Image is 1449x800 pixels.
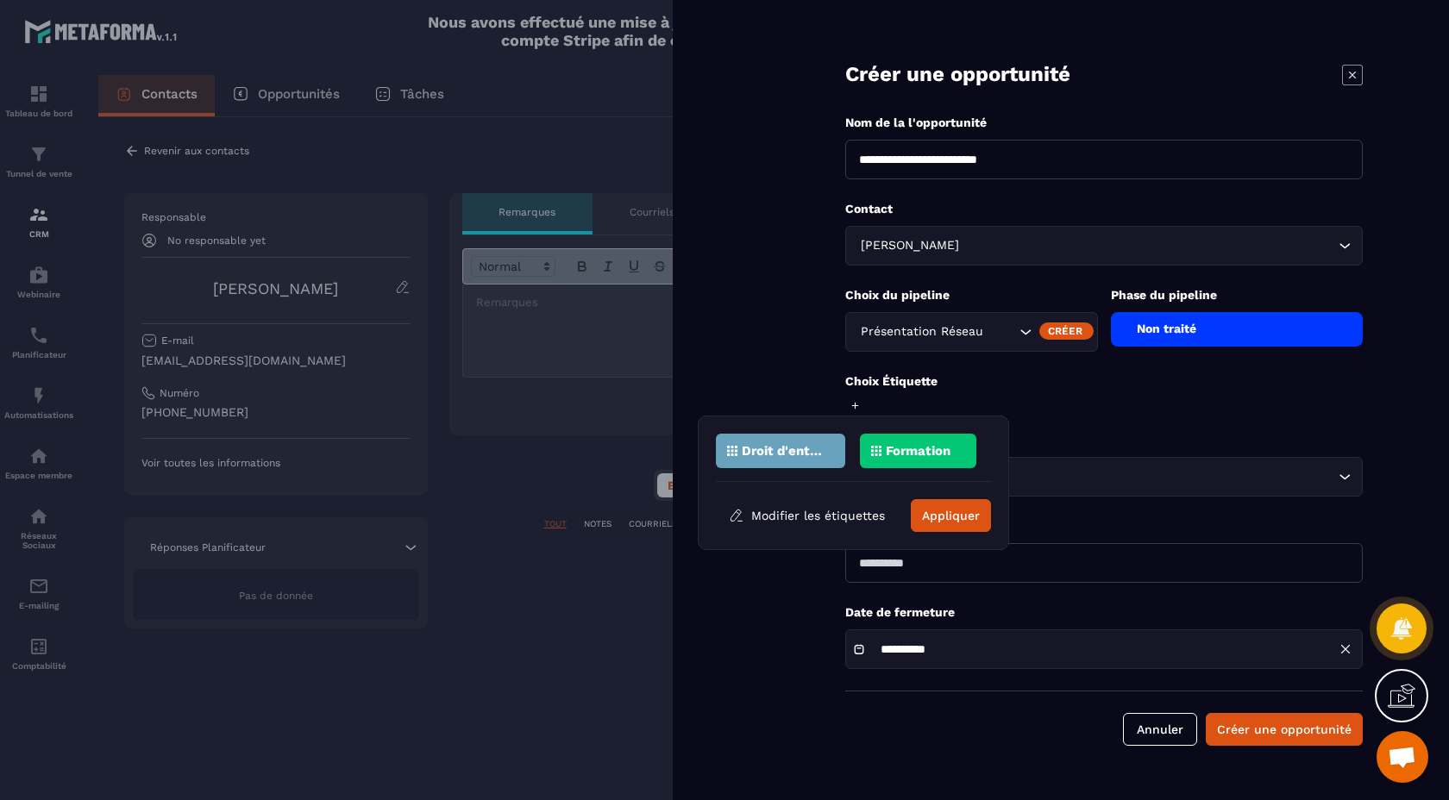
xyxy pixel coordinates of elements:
[1377,731,1428,783] a: Ouvrir le chat
[856,467,1334,486] input: Search for option
[742,445,825,457] p: Droit d'entrée
[845,201,1363,217] p: Contact
[716,500,898,531] button: Modifier les étiquettes
[1039,322,1094,340] div: Créer
[845,604,1363,621] p: Date de fermeture
[845,373,1363,390] p: Choix Étiquette
[1123,713,1197,746] button: Annuler
[1111,287,1364,303] p: Phase du pipeline
[886,445,950,457] p: Formation
[1206,713,1363,746] button: Créer une opportunité
[845,518,1363,534] p: Montant
[845,115,1363,131] p: Nom de la l'opportunité
[987,322,1015,341] input: Search for option
[856,322,987,341] span: Présentation Réseau
[845,312,1098,352] div: Search for option
[845,432,1363,448] p: Produit
[911,499,991,532] button: Appliquer
[845,60,1070,89] p: Créer une opportunité
[845,287,1098,303] p: Choix du pipeline
[845,226,1363,266] div: Search for option
[963,236,1334,255] input: Search for option
[845,457,1363,497] div: Search for option
[856,236,963,255] span: [PERSON_NAME]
